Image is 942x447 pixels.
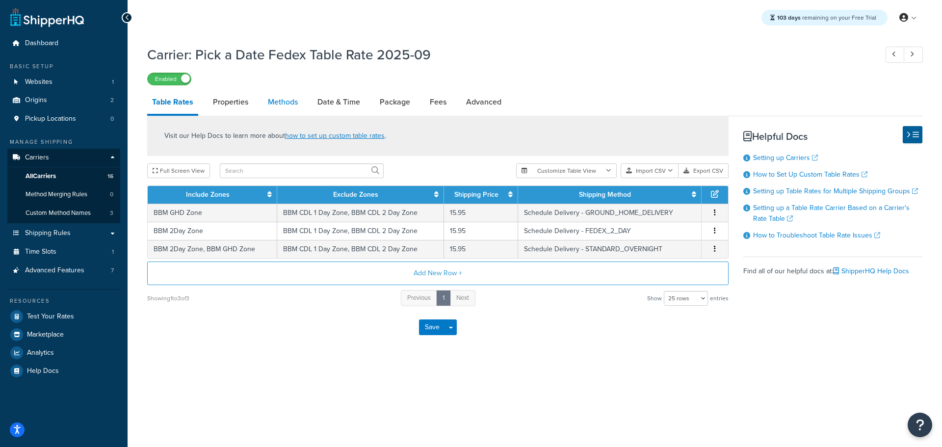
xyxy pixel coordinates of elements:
[277,204,444,222] td: BBM CDL 1 Day Zone, BBM CDL 2 Day Zone
[27,313,74,321] span: Test Your Rates
[7,91,120,109] li: Origins
[7,362,120,380] a: Help Docs
[7,204,120,222] a: Custom Method Names3
[208,90,253,114] a: Properties
[743,257,922,278] div: Find all of our helpful docs at:
[7,73,120,91] a: Websites1
[753,153,818,163] a: Setting up Carriers
[112,248,114,256] span: 1
[111,266,114,275] span: 7
[461,90,506,114] a: Advanced
[456,293,469,302] span: Next
[903,126,922,143] button: Hide Help Docs
[26,172,56,181] span: All Carriers
[7,243,120,261] li: Time Slots
[26,190,87,199] span: Method Merging Rules
[147,262,729,285] button: Add New Row +
[110,115,114,123] span: 0
[753,186,918,196] a: Setting up Table Rates for Multiple Shipping Groups
[313,90,365,114] a: Date & Time
[743,131,922,142] h3: Helpful Docs
[7,34,120,53] li: Dashboard
[7,110,120,128] a: Pickup Locations0
[25,96,47,105] span: Origins
[7,185,120,204] a: Method Merging Rules0
[407,293,431,302] span: Previous
[7,62,120,71] div: Basic Setup
[375,90,415,114] a: Package
[444,240,518,258] td: 15.95
[7,297,120,305] div: Resources
[25,229,71,237] span: Shipping Rules
[7,326,120,343] a: Marketplace
[148,240,277,258] td: BBM 2Day Zone, BBM GHD Zone
[25,78,52,86] span: Websites
[147,291,189,305] div: Showing 1 to 3 of 3
[110,96,114,105] span: 2
[7,204,120,222] li: Custom Method Names
[27,349,54,357] span: Analytics
[7,149,120,167] a: Carriers
[220,163,384,178] input: Search
[7,308,120,325] a: Test Your Rates
[886,47,905,63] a: Previous Record
[833,266,909,276] a: ShipperHQ Help Docs
[516,163,617,178] button: Customize Table View
[753,230,880,240] a: How to Troubleshoot Table Rate Issues
[518,204,702,222] td: Schedule Delivery - GROUND_HOME_DELIVERY
[186,189,230,200] a: Include Zones
[518,222,702,240] td: Schedule Delivery - FEDEX_2_DAY
[444,222,518,240] td: 15.95
[7,167,120,185] a: AllCarriers16
[753,203,910,224] a: Setting up a Table Rate Carrier Based on a Carrier's Rate Table
[110,190,113,199] span: 0
[419,319,445,335] button: Save
[285,131,385,141] a: how to set up custom table rates
[25,154,49,162] span: Carriers
[7,262,120,280] li: Advanced Features
[25,266,84,275] span: Advanced Features
[164,131,386,141] p: Visit our Help Docs to learn more about .
[7,91,120,109] a: Origins2
[148,204,277,222] td: BBM GHD Zone
[444,204,518,222] td: 15.95
[425,90,451,114] a: Fees
[904,47,923,63] a: Next Record
[7,73,120,91] li: Websites
[7,243,120,261] a: Time Slots1
[7,149,120,223] li: Carriers
[147,163,210,178] button: Full Screen View
[454,189,498,200] a: Shipping Price
[679,163,729,178] button: Export CSV
[263,90,303,114] a: Methods
[518,240,702,258] td: Schedule Delivery - STANDARD_OVERNIGHT
[7,344,120,362] a: Analytics
[7,224,120,242] a: Shipping Rules
[7,262,120,280] a: Advanced Features7
[450,290,475,306] a: Next
[277,222,444,240] td: BBM CDL 1 Day Zone, BBM CDL 2 Day Zone
[277,240,444,258] td: BBM CDL 1 Day Zone, BBM CDL 2 Day Zone
[777,13,876,22] span: remaining on your Free Trial
[27,367,59,375] span: Help Docs
[25,115,76,123] span: Pickup Locations
[401,290,437,306] a: Previous
[26,209,91,217] span: Custom Method Names
[710,291,729,305] span: entries
[333,189,378,200] a: Exclude Zones
[147,45,867,64] h1: Carrier: Pick a Date Fedex Table Rate 2025-09
[753,169,867,180] a: How to Set Up Custom Table Rates
[112,78,114,86] span: 1
[27,331,64,339] span: Marketplace
[621,163,679,178] button: Import CSV
[777,13,801,22] strong: 103 days
[107,172,113,181] span: 16
[25,248,56,256] span: Time Slots
[7,138,120,146] div: Manage Shipping
[7,185,120,204] li: Method Merging Rules
[147,90,198,116] a: Table Rates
